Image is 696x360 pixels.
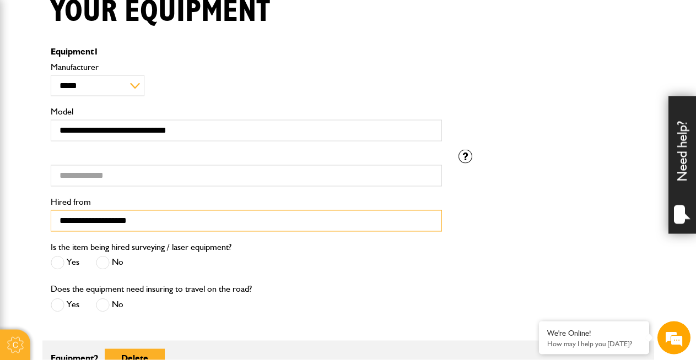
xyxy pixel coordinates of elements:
textarea: Type your message and hit 'Enter' [14,199,201,271]
label: Yes [51,298,79,312]
label: Yes [51,256,79,270]
span: 1 [94,46,99,57]
em: Start Chat [150,280,200,295]
p: Equipment [51,47,442,56]
label: No [96,298,123,312]
input: Enter your phone number [14,167,201,191]
img: d_20077148190_company_1631870298795_20077148190 [19,61,46,77]
div: Minimize live chat window [181,6,207,32]
input: Enter your email address [14,134,201,159]
label: No [96,256,123,270]
label: Hired from [51,198,442,206]
div: Chat with us now [57,62,185,76]
div: Need help? [668,96,696,234]
p: How may I help you today? [547,340,641,348]
label: Model [51,107,442,116]
label: Manufacturer [51,63,442,72]
label: Is the item being hired surveying / laser equipment? [51,243,231,252]
div: We're Online! [547,329,641,338]
input: Enter your last name [14,102,201,126]
label: Does the equipment need insuring to travel on the road? [51,285,252,293]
